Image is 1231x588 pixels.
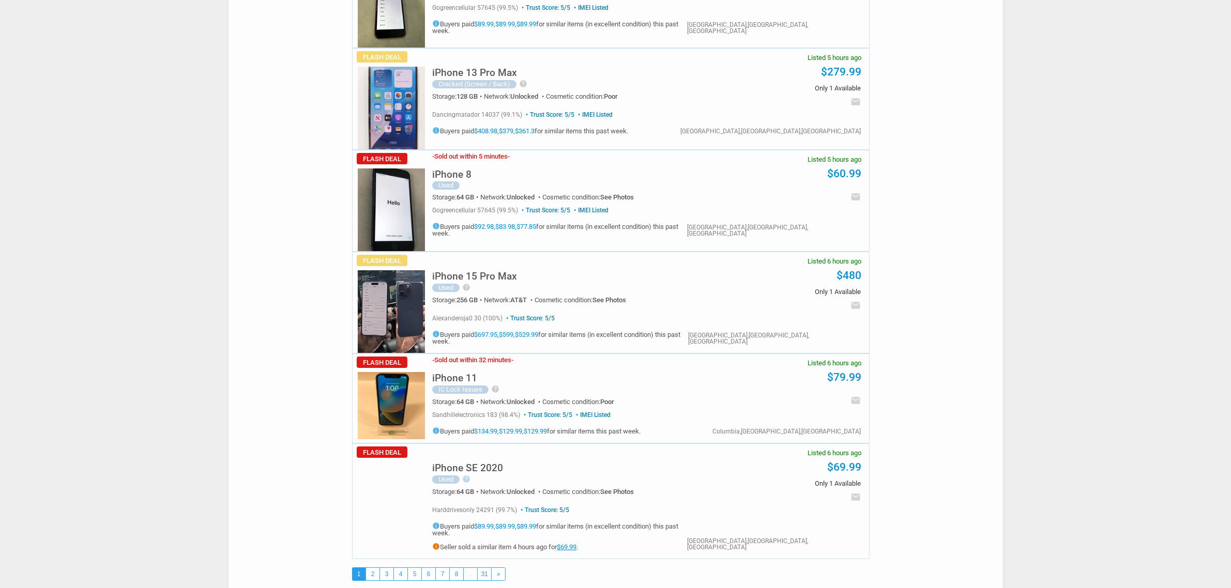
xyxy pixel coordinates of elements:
a: » [492,568,505,580]
div: Storage: [432,297,484,303]
i: email [850,97,861,107]
img: s-l225.jpg [358,67,425,149]
span: 64 GB [457,398,474,406]
a: $83.98 [495,223,515,230]
div: Storage: [432,488,480,495]
div: Cosmetic condition: [535,297,626,303]
a: $129.99 [524,427,547,435]
a: $79.99 [827,371,861,383]
span: Flash Deal [357,153,407,164]
h5: Buyers paid , , for similar items (in excellent condition) this past week. [432,330,688,345]
span: Only 1 Available [705,288,860,295]
a: 6 [422,568,435,580]
div: Storage: [432,398,480,405]
div: Storage: [432,93,484,100]
span: Listed 6 hours ago [808,258,861,265]
div: [GEOGRAPHIC_DATA],[GEOGRAPHIC_DATA],[GEOGRAPHIC_DATA] [680,128,861,134]
a: $89.99 [495,522,515,530]
img: s-l225.jpg [358,372,425,439]
i: info [432,222,440,230]
span: AT&T [510,296,527,304]
div: IC Lock Issues [432,385,489,394]
h5: Buyers paid , , for similar items (in excellent condition) this past week. [432,522,687,536]
div: Used [432,475,460,484]
span: Listed 6 hours ago [808,360,861,366]
i: email [850,300,861,311]
a: 31 [478,568,491,580]
span: sandhillelectronics 183 (98.4%) [432,411,520,419]
a: $129.99 [499,427,522,435]
h5: iPhone 8 [432,169,472,179]
span: 64 GB [457,193,474,201]
a: iPhone SE 2020 [432,465,503,473]
div: [GEOGRAPHIC_DATA],[GEOGRAPHIC_DATA],[GEOGRAPHIC_DATA] [687,224,860,237]
h3: Sold out within 32 minutes [432,357,513,363]
a: $134.99 [474,427,497,435]
div: Cracked (Screen / Back) [432,80,516,88]
a: iPhone 8 [432,172,472,179]
div: [GEOGRAPHIC_DATA],[GEOGRAPHIC_DATA],[GEOGRAPHIC_DATA] [688,332,861,345]
span: - [432,356,434,364]
div: Network: [484,297,535,303]
span: Trust Score: 5/5 [524,111,574,118]
span: Poor [600,398,614,406]
img: s-l225.jpg [358,168,425,251]
i: info [432,330,440,338]
i: help [491,385,499,393]
h5: iPhone SE 2020 [432,463,503,473]
span: Unlocked [507,398,535,406]
i: help [462,475,470,483]
a: $599 [499,331,513,338]
h5: iPhone 11 [432,373,477,383]
a: 2 [366,568,379,580]
a: 7 [436,568,449,580]
div: Network: [484,93,546,100]
h5: Buyers paid , , for similar items this past week. [432,127,628,134]
a: 8 [450,568,463,580]
i: email [850,192,861,202]
span: dancingmatador 14037 (99.1%) [432,111,522,118]
h3: Sold out within 5 minutes [432,153,510,160]
span: IMEI Listed [574,411,611,419]
a: iPhone 13 Pro Max [432,70,517,78]
a: 4 [394,568,407,580]
div: Cosmetic condition: [546,93,618,100]
span: IMEI Listed [572,4,609,11]
span: gogreencellular 57645 (99.5%) [432,4,518,11]
h5: iPhone 13 Pro Max [432,68,517,78]
span: Trust Score: 5/5 [504,315,555,322]
a: $379 [499,127,513,135]
a: 3 [380,568,393,580]
span: 64 GB [457,488,474,496]
a: iPhone 15 Pro Max [432,273,517,281]
a: iPhone 11 [432,375,477,383]
span: Flash Deal [357,255,407,266]
span: Unlocked [507,193,535,201]
span: alexanderoja0 30 (100%) [432,315,503,322]
i: info [432,543,440,550]
a: $69.99 [557,543,576,551]
span: See Photos [600,488,634,496]
span: 128 GB [457,92,478,100]
a: $89.99 [474,20,494,28]
span: Listed 5 hours ago [808,156,861,163]
i: info [432,127,440,134]
span: Trust Score: 5/5 [519,506,569,514]
span: 256 GB [457,296,478,304]
i: info [432,522,440,530]
span: See Photos [592,296,626,304]
span: Only 1 Available [705,480,860,487]
a: $361.3 [515,127,535,135]
a: $89.99 [495,20,515,28]
a: $480 [837,269,861,282]
div: Cosmetic condition: [542,398,614,405]
span: - [508,152,510,160]
h5: Seller sold a similar item 4 hours ago for . [432,543,687,550]
a: 5 [408,568,421,580]
h5: Buyers paid , , for similar items (in excellent condition) this past week. [432,20,687,34]
span: Flash Deal [357,51,407,63]
h5: iPhone 15 Pro Max [432,271,517,281]
a: $89.99 [516,522,536,530]
h5: Buyers paid , , for similar items (in excellent condition) this past week. [432,222,687,237]
a: $408.98 [474,127,497,135]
